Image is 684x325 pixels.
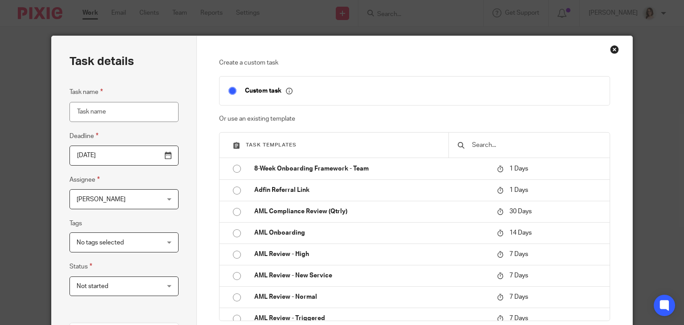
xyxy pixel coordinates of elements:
[69,54,134,69] h2: Task details
[254,186,488,195] p: Adfin Referral Link
[509,251,528,257] span: 7 Days
[471,140,601,150] input: Search...
[246,142,297,147] span: Task templates
[254,228,488,237] p: AML Onboarding
[219,114,610,123] p: Or use an existing template
[509,166,528,172] span: 1 Days
[245,87,293,95] p: Custom task
[254,207,488,216] p: AML Compliance Review (Qtrly)
[254,292,488,301] p: AML Review - Normal
[69,87,103,97] label: Task name
[69,131,98,141] label: Deadline
[509,230,532,236] span: 14 Days
[77,240,124,246] span: No tags selected
[509,315,528,321] span: 7 Days
[509,272,528,279] span: 7 Days
[219,58,610,67] p: Create a custom task
[69,219,82,228] label: Tags
[610,45,619,54] div: Close this dialog window
[69,146,179,166] input: Pick a date
[254,314,488,323] p: AML Review - Triggered
[69,175,100,185] label: Assignee
[77,196,126,203] span: [PERSON_NAME]
[254,250,488,259] p: AML Review - High
[254,164,488,173] p: 8-Week Onboarding Framework - Team
[69,261,92,272] label: Status
[254,271,488,280] p: AML Review - New Service
[77,283,108,289] span: Not started
[69,102,179,122] input: Task name
[509,294,528,300] span: 7 Days
[509,208,532,215] span: 30 Days
[509,187,528,193] span: 1 Days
